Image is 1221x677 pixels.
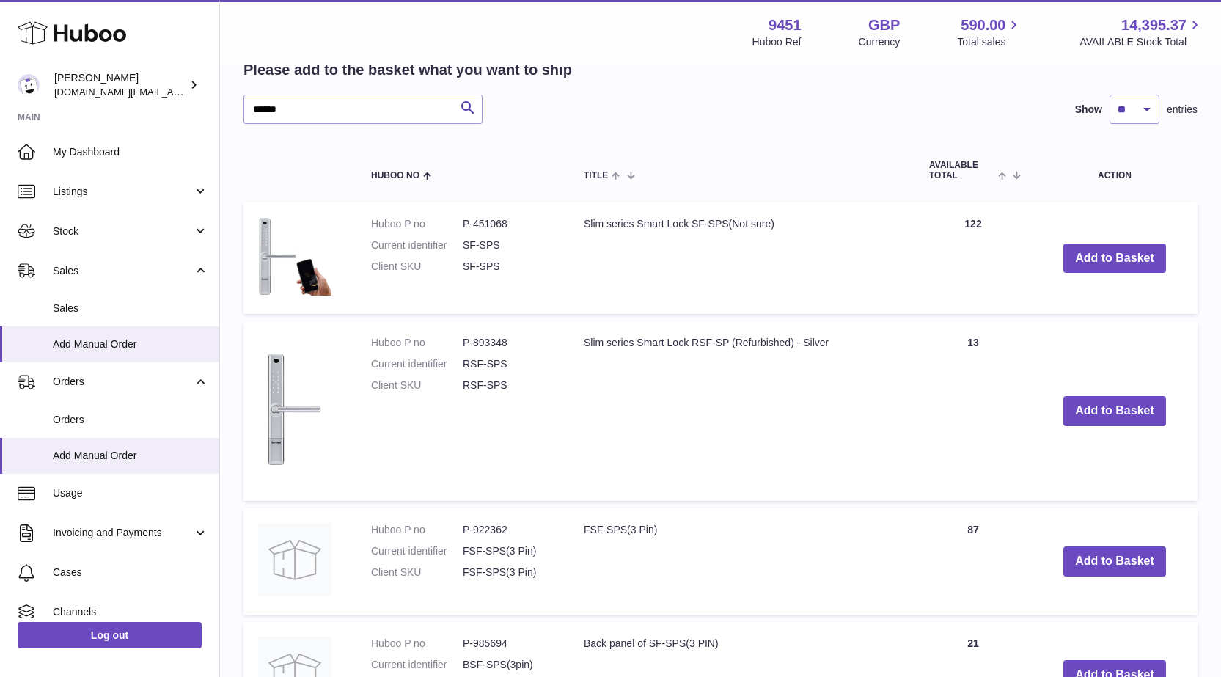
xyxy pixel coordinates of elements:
[463,357,554,371] dd: RSF-SPS
[53,185,193,199] span: Listings
[914,321,1032,501] td: 13
[463,217,554,231] dd: P-451068
[243,60,572,80] h2: Please add to the basket what you want to ship
[463,566,554,579] dd: FSF-SPS(3 Pin)
[53,224,193,238] span: Stock
[859,35,901,49] div: Currency
[18,622,202,648] a: Log out
[1063,546,1166,577] button: Add to Basket
[1032,146,1198,194] th: Action
[371,637,463,651] dt: Huboo P no
[371,357,463,371] dt: Current identifier
[371,238,463,252] dt: Current identifier
[54,86,292,98] span: [DOMAIN_NAME][EMAIL_ADDRESS][DOMAIN_NAME]
[371,544,463,558] dt: Current identifier
[371,566,463,579] dt: Client SKU
[53,486,208,500] span: Usage
[371,658,463,672] dt: Current identifier
[868,15,900,35] strong: GBP
[53,337,208,351] span: Add Manual Order
[53,566,208,579] span: Cases
[371,260,463,274] dt: Client SKU
[463,637,554,651] dd: P-985694
[569,321,914,501] td: Slim series Smart Lock RSF-SP (Refurbished) - Silver
[53,605,208,619] span: Channels
[258,523,331,596] img: FSF-SPS(3 Pin)
[53,301,208,315] span: Sales
[1075,103,1102,117] label: Show
[961,15,1005,35] span: 590.00
[584,171,608,180] span: Title
[463,523,554,537] dd: P-922362
[1167,103,1198,117] span: entries
[1063,244,1166,274] button: Add to Basket
[54,71,186,99] div: [PERSON_NAME]
[957,15,1022,49] a: 590.00 Total sales
[463,336,554,350] dd: P-893348
[371,378,463,392] dt: Client SKU
[53,145,208,159] span: My Dashboard
[752,35,802,49] div: Huboo Ref
[371,523,463,537] dt: Huboo P no
[463,658,554,672] dd: BSF-SPS(3pin)
[18,74,40,96] img: amir.ch@gmail.com
[1063,396,1166,426] button: Add to Basket
[1121,15,1187,35] span: 14,395.37
[258,336,331,483] img: Slim series Smart Lock RSF-SP (Refurbished) - Silver
[53,449,208,463] span: Add Manual Order
[463,378,554,392] dd: RSF-SPS
[463,544,554,558] dd: FSF-SPS(3 Pin)
[957,35,1022,49] span: Total sales
[463,260,554,274] dd: SF-SPS
[569,202,914,315] td: Slim series Smart Lock SF-SPS(Not sure)
[53,526,193,540] span: Invoicing and Payments
[1079,15,1203,49] a: 14,395.37 AVAILABLE Stock Total
[371,171,419,180] span: Huboo no
[1079,35,1203,49] span: AVAILABLE Stock Total
[569,508,914,615] td: FSF-SPS(3 Pin)
[53,264,193,278] span: Sales
[53,413,208,427] span: Orders
[258,217,331,296] img: Slim series Smart Lock SF-SPS(Not sure)
[914,202,1032,315] td: 122
[371,336,463,350] dt: Huboo P no
[371,217,463,231] dt: Huboo P no
[914,508,1032,615] td: 87
[929,161,994,180] span: AVAILABLE Total
[463,238,554,252] dd: SF-SPS
[769,15,802,35] strong: 9451
[53,375,193,389] span: Orders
